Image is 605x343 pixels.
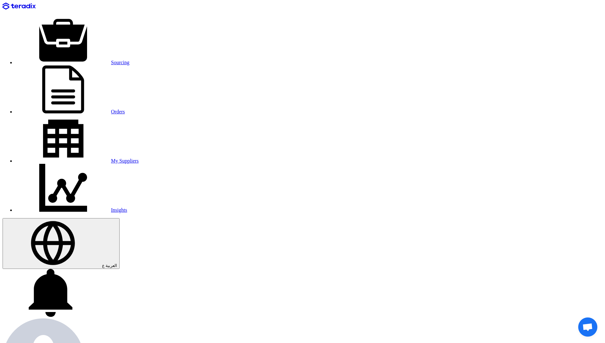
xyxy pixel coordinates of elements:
[15,109,125,114] a: Orders
[15,207,127,213] a: Insights
[3,218,120,269] button: العربية ع
[102,263,105,268] span: ع
[3,3,36,10] img: Teradix logo
[106,263,117,268] span: العربية
[15,158,139,164] a: My Suppliers
[578,317,597,337] div: Open chat
[15,60,129,65] a: Sourcing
